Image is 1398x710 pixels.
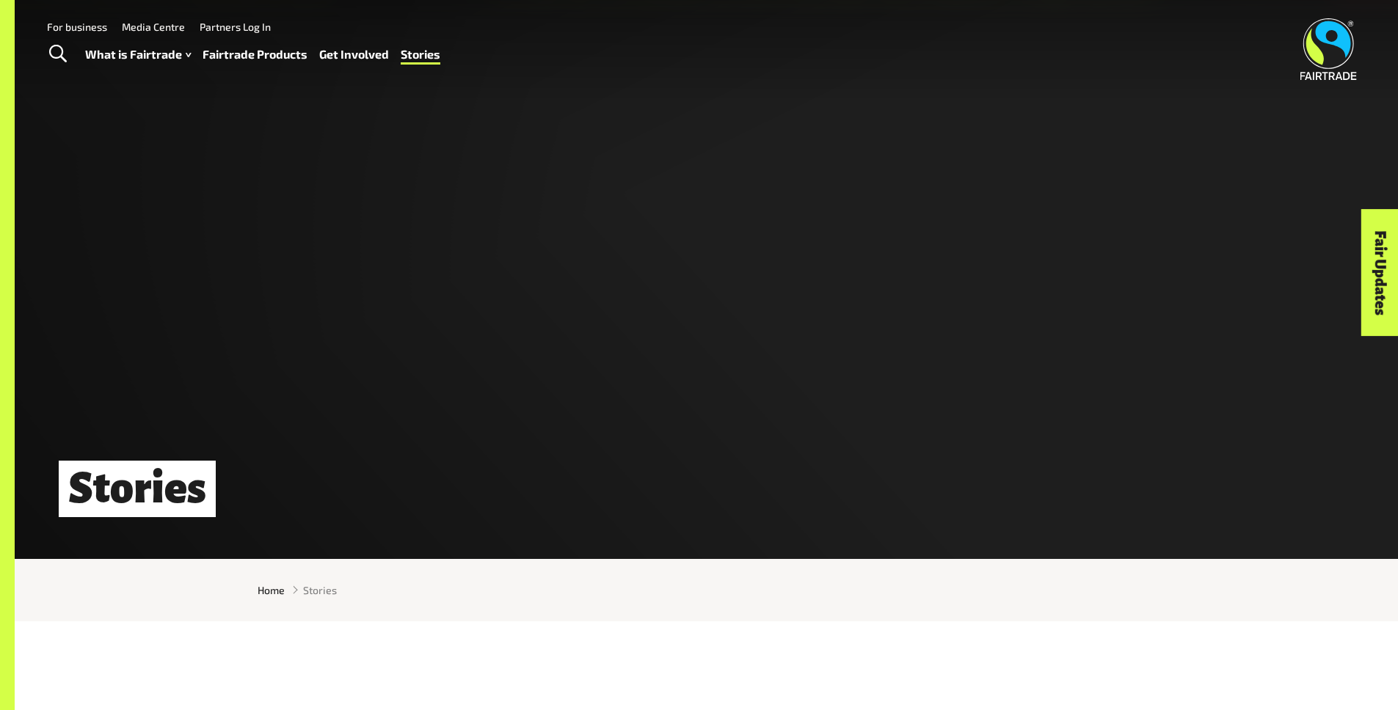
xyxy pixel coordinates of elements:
a: Stories [401,44,440,65]
a: Toggle Search [40,36,76,73]
img: Fairtrade Australia New Zealand logo [1300,18,1357,80]
a: For business [47,21,107,33]
a: Get Involved [319,44,389,65]
a: What is Fairtrade [85,44,191,65]
a: Fairtrade Products [203,44,307,65]
span: Stories [303,582,337,598]
a: Partners Log In [200,21,271,33]
a: Media Centre [122,21,185,33]
a: Home [258,582,285,598]
h1: Stories [59,461,216,517]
